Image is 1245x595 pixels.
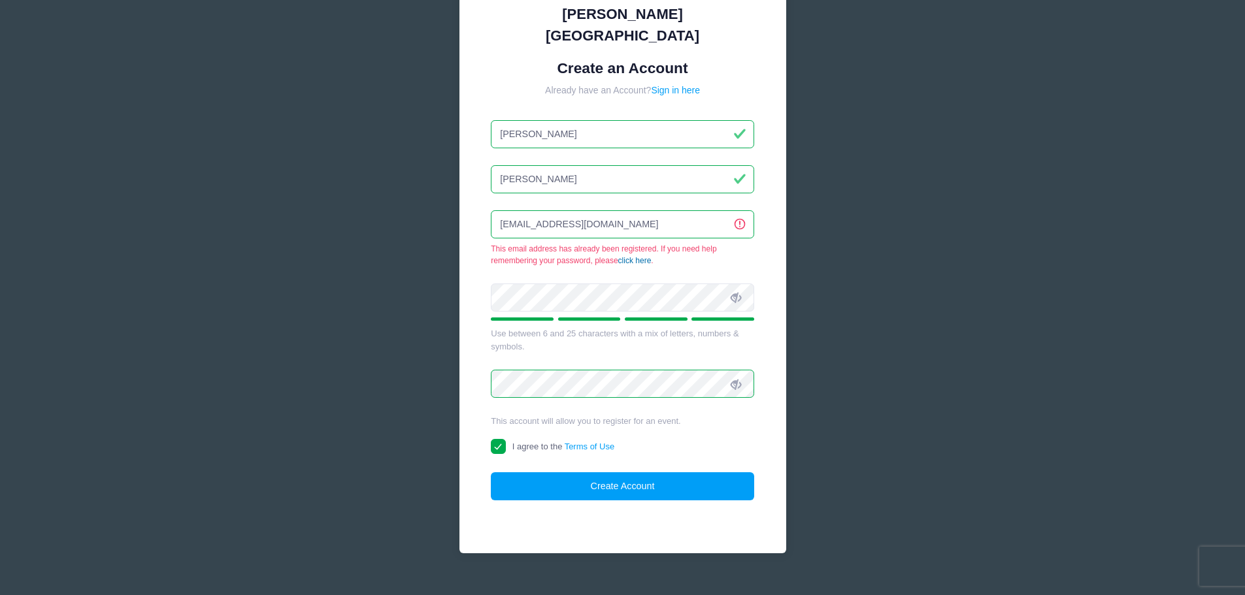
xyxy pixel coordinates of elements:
input: Email [491,210,754,238]
button: Create Account [491,472,754,500]
a: Sign in here [651,85,700,95]
div: [PERSON_NAME][GEOGRAPHIC_DATA] [491,3,754,46]
div: Already have an Account? [491,84,754,97]
input: First Name [491,120,754,148]
input: Last Name [491,165,754,193]
a: Terms of Use [565,442,615,451]
span: This email address has already been registered. If you need help remembering your password, please . [491,243,754,266]
span: I agree to the [512,442,614,451]
h1: Create an Account [491,59,754,77]
div: This account will allow you to register for an event. [491,415,754,428]
input: I agree to theTerms of Use [491,439,506,454]
div: Use between 6 and 25 characters with a mix of letters, numbers & symbols. [491,327,754,353]
a: click here [618,256,652,265]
